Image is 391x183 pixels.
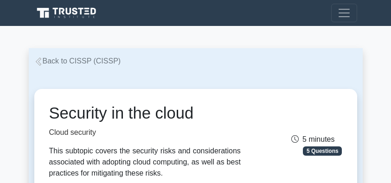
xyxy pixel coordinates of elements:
p: Cloud security [49,127,241,138]
h1: Security in the cloud [49,104,241,123]
span: 5 Questions [303,146,342,156]
button: Toggle navigation [331,4,357,22]
span: 5 minutes [291,135,334,143]
div: This subtopic covers the security risks and considerations associated with adopting cloud computi... [49,145,241,179]
a: Back to CISSP (CISSP) [34,57,121,65]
